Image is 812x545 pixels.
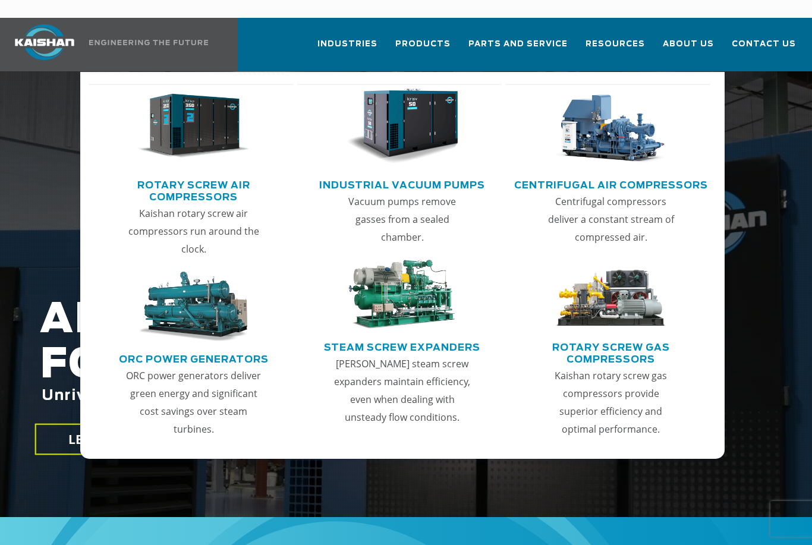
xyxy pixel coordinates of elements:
[586,29,645,69] a: Resources
[125,367,262,438] p: ORC power generators deliver green energy and significant cost savings over steam turbines.
[468,37,568,51] span: Parts and Service
[543,367,679,438] p: Kaishan rotary screw gas compressors provide superior efficiency and optimal performance.
[125,204,262,258] p: Kaishan rotary screw air compressors run around the clock.
[663,37,714,51] span: About Us
[89,40,208,45] img: Engineering the future
[317,29,377,69] a: Industries
[543,193,679,246] p: Centrifugal compressors deliver a constant stream of compressed air.
[555,89,667,164] img: thumb-Centrifugal-Air-Compressors
[319,175,485,193] a: Industrial Vacuum Pumps
[346,89,458,164] img: thumb-Industrial-Vacuum-Pumps
[732,29,796,69] a: Contact Us
[137,89,250,164] img: thumb-Rotary-Screw-Air-Compressors
[663,29,714,69] a: About Us
[586,37,645,51] span: Resources
[40,298,648,441] h2: AIR COMPRESSORS FOR THE
[346,260,458,330] img: thumb-Steam-Screw-Expanders
[395,37,451,51] span: Products
[324,337,480,355] a: Steam Screw Expanders
[512,337,710,367] a: Rotary Screw Gas Compressors
[514,175,708,193] a: Centrifugal Air Compressors
[334,355,471,426] p: [PERSON_NAME] steam screw expanders maintain efficiency, even when dealing with unsteady flow con...
[119,349,269,367] a: ORC Power Generators
[42,389,550,403] span: Unrivaled performance with up to 35% energy cost savings.
[555,260,667,330] img: thumb-Rotary-Screw-Gas-Compressors
[334,193,471,246] p: Vacuum pumps remove gasses from a sealed chamber.
[95,175,293,204] a: Rotary Screw Air Compressors
[395,29,451,69] a: Products
[732,37,796,51] span: Contact Us
[68,431,150,448] span: LEARN MORE
[137,272,250,342] img: thumb-ORC-Power-Generators
[34,424,184,455] a: LEARN MORE
[468,29,568,69] a: Parts and Service
[317,37,377,51] span: Industries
